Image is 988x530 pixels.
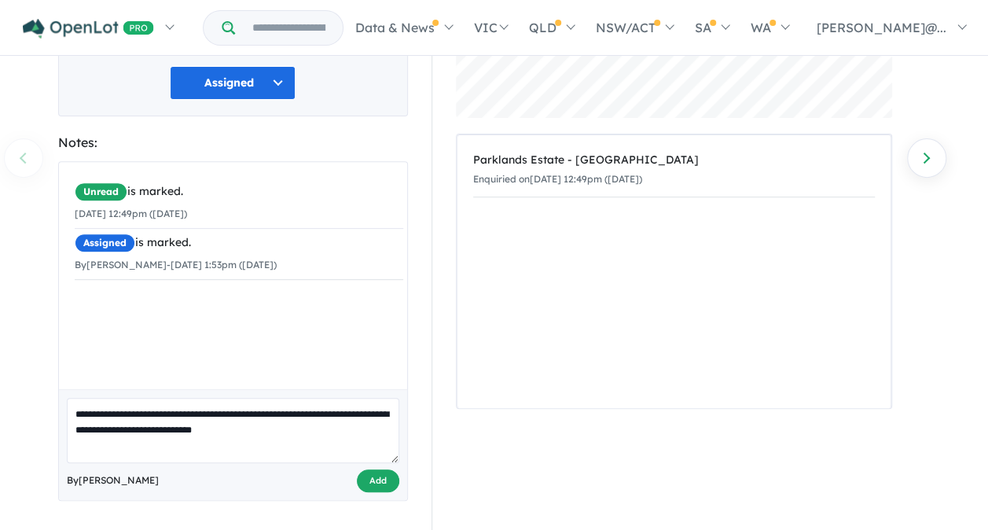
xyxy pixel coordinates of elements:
[473,151,875,170] div: Parklands Estate - [GEOGRAPHIC_DATA]
[75,208,187,219] small: [DATE] 12:49pm ([DATE])
[58,132,408,153] div: Notes:
[170,66,296,100] button: Assigned
[75,182,127,201] span: Unread
[357,469,399,492] button: Add
[75,234,135,252] span: Assigned
[473,173,642,185] small: Enquiried on [DATE] 12:49pm ([DATE])
[473,143,875,197] a: Parklands Estate - [GEOGRAPHIC_DATA]Enquiried on[DATE] 12:49pm ([DATE])
[75,259,277,271] small: By [PERSON_NAME] - [DATE] 1:53pm ([DATE])
[75,182,403,201] div: is marked.
[23,19,154,39] img: Openlot PRO Logo White
[75,234,403,252] div: is marked.
[817,20,946,35] span: [PERSON_NAME]@...
[238,11,340,45] input: Try estate name, suburb, builder or developer
[67,473,159,488] span: By [PERSON_NAME]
